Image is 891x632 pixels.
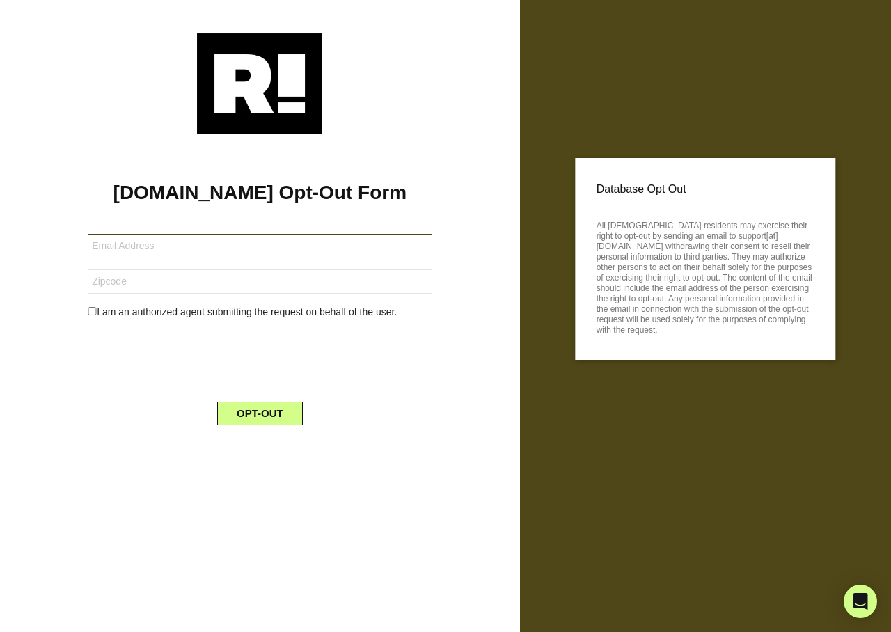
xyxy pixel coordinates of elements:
button: OPT-OUT [217,402,303,425]
div: Open Intercom Messenger [844,585,877,618]
p: All [DEMOGRAPHIC_DATA] residents may exercise their right to opt-out by sending an email to suppo... [597,216,814,335]
input: Email Address [88,234,432,258]
input: Zipcode [88,269,432,294]
div: I am an authorized agent submitting the request on behalf of the user. [77,305,442,319]
h1: [DOMAIN_NAME] Opt-Out Form [21,181,499,205]
iframe: reCAPTCHA [154,331,365,385]
p: Database Opt Out [597,179,814,200]
img: Retention.com [197,33,322,134]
